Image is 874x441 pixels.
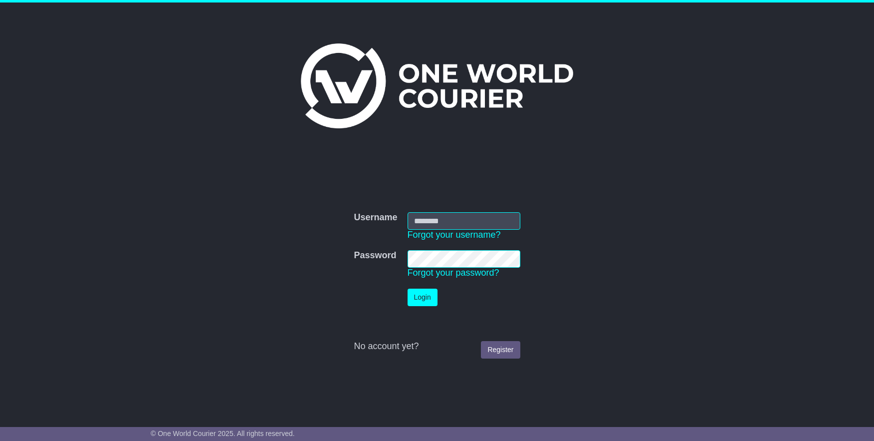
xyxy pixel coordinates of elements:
button: Login [408,289,437,306]
a: Register [481,341,520,359]
span: © One World Courier 2025. All rights reserved. [151,430,295,438]
a: Forgot your username? [408,230,501,240]
img: One World [301,43,573,128]
label: Username [354,212,397,223]
div: No account yet? [354,341,520,352]
label: Password [354,250,396,261]
a: Forgot your password? [408,268,499,278]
